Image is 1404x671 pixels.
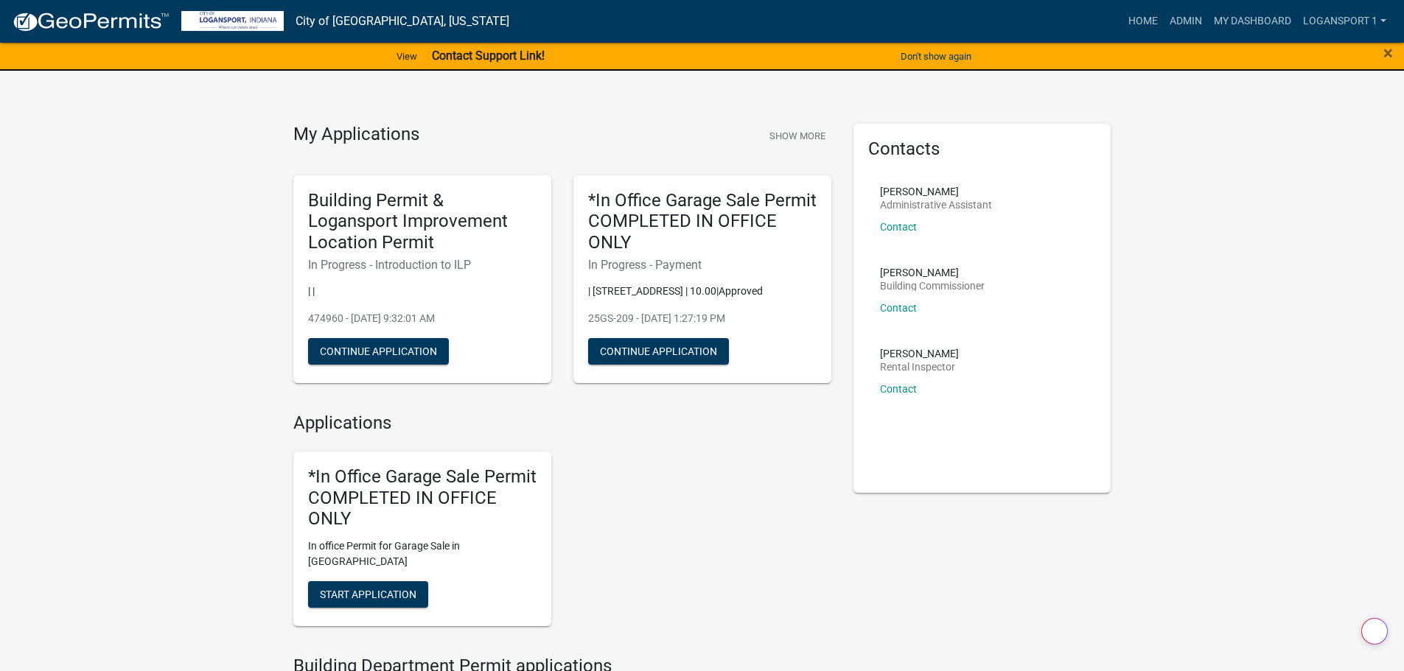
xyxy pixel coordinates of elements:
a: Contact [880,383,917,395]
p: [PERSON_NAME] [880,186,992,197]
a: Admin [1164,7,1208,35]
a: View [391,44,423,68]
p: | [STREET_ADDRESS] | 10.00|Approved [588,284,817,299]
a: Logansport 1 [1297,7,1392,35]
h4: My Applications [293,124,419,146]
a: Contact [880,221,917,233]
span: Start Application [320,589,416,600]
button: Start Application [308,581,428,608]
h5: *In Office Garage Sale Permit COMPLETED IN OFFICE ONLY [308,466,537,530]
p: [PERSON_NAME] [880,267,985,278]
p: Rental Inspector [880,362,959,372]
h5: *In Office Garage Sale Permit COMPLETED IN OFFICE ONLY [588,190,817,253]
button: Don't show again [895,44,977,68]
a: My Dashboard [1208,7,1297,35]
p: 25GS-209 - [DATE] 1:27:19 PM [588,311,817,326]
a: Home [1122,7,1164,35]
h6: In Progress - Payment [588,258,817,272]
h4: Applications [293,412,831,434]
p: Building Commissioner [880,281,985,291]
button: Close [1383,44,1393,62]
p: [PERSON_NAME] [880,348,959,359]
h6: In Progress - Introduction to ILP [308,258,537,272]
p: | | [308,284,537,299]
button: Continue Application [588,338,729,365]
button: Continue Application [308,338,449,365]
h5: Contacts [868,138,1097,160]
button: Show More [764,124,831,148]
a: City of [GEOGRAPHIC_DATA], [US_STATE] [296,9,509,34]
h5: Building Permit & Logansport Improvement Location Permit [308,190,537,253]
span: × [1383,43,1393,63]
p: Administrative Assistant [880,200,992,210]
strong: Contact Support Link! [432,49,545,63]
p: In office Permit for Garage Sale in [GEOGRAPHIC_DATA] [308,538,537,569]
img: City of Logansport, Indiana [181,11,284,31]
a: Contact [880,302,917,314]
p: 474960 - [DATE] 9:32:01 AM [308,311,537,326]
